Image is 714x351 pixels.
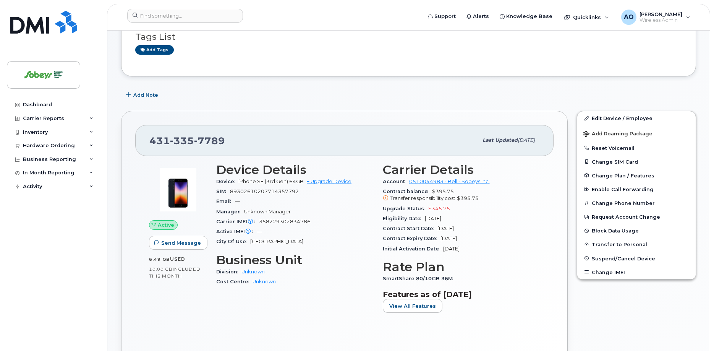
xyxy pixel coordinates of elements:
[241,269,265,275] a: Unknown
[170,256,185,262] span: used
[149,266,201,279] span: included this month
[259,219,311,224] span: 358229302834786
[592,187,654,192] span: Enable Call Forwarding
[194,135,225,146] span: 7789
[577,224,696,237] button: Block Data Usage
[216,198,235,204] span: Email
[616,10,696,25] div: Antonio Orgera
[253,279,276,284] a: Unknown
[482,137,518,143] span: Last updated
[383,299,442,313] button: View All Features
[473,13,489,20] span: Alerts
[383,216,425,221] span: Eligibility Date
[149,266,173,272] span: 10.00 GB
[250,239,303,244] span: [GEOGRAPHIC_DATA]
[577,196,696,210] button: Change Phone Number
[230,188,299,194] span: 89302610207714357792
[461,9,494,24] a: Alerts
[577,125,696,141] button: Add Roaming Package
[425,216,441,221] span: [DATE]
[409,179,490,184] a: 0510044983 - Bell - Sobeys Inc.
[158,221,174,229] span: Active
[577,155,696,169] button: Change SIM Card
[443,246,460,252] span: [DATE]
[383,236,440,241] span: Contract Expiry Date
[577,141,696,155] button: Reset Voicemail
[577,111,696,125] a: Edit Device / Employee
[506,13,552,20] span: Knowledge Base
[423,9,461,24] a: Support
[577,210,696,224] button: Request Account Change
[440,236,457,241] span: [DATE]
[383,206,428,211] span: Upgrade Status
[216,229,257,234] span: Active IMEI
[583,131,652,138] span: Add Roaming Package
[559,10,614,25] div: Quicklinks
[383,260,540,274] h3: Rate Plan
[640,17,682,23] span: Wireless Admin
[640,11,682,17] span: [PERSON_NAME]
[577,237,696,251] button: Transfer to Personal
[133,91,158,99] span: Add Note
[216,219,259,224] span: Carrier IMEI
[127,9,243,23] input: Find something...
[307,179,351,184] a: + Upgrade Device
[216,209,244,214] span: Manager
[383,179,409,184] span: Account
[121,88,165,102] button: Add Note
[216,239,250,244] span: City Of Use
[592,172,654,178] span: Change Plan / Features
[434,13,456,20] span: Support
[494,9,558,24] a: Knowledge Base
[428,206,450,211] span: $345.75
[216,253,374,267] h3: Business Unit
[573,14,601,20] span: Quicklinks
[149,257,170,262] span: 6.49 GB
[135,32,682,42] h3: Tags List
[383,188,432,194] span: Contract balance
[577,265,696,279] button: Change IMEI
[577,169,696,182] button: Change Plan / Features
[577,252,696,265] button: Suspend/Cancel Device
[244,209,291,214] span: Unknown Manager
[161,239,201,247] span: Send Message
[577,182,696,196] button: Enable Call Forwarding
[624,13,634,22] span: AO
[390,195,455,201] span: Transfer responsibility cost
[383,246,443,252] span: Initial Activation Date
[383,163,540,177] h3: Carrier Details
[457,195,479,201] span: $395.75
[383,290,540,299] h3: Features as of [DATE]
[592,255,655,261] span: Suspend/Cancel Device
[216,188,230,194] span: SIM
[170,135,194,146] span: 335
[149,135,225,146] span: 431
[383,276,457,281] span: SmartShare 80/10GB 36M
[216,163,374,177] h3: Device Details
[216,279,253,284] span: Cost Centre
[383,188,540,202] span: $395.75
[437,226,454,231] span: [DATE]
[235,198,240,204] span: —
[216,269,241,275] span: Division
[149,236,207,250] button: Send Message
[216,179,238,184] span: Device
[389,302,436,310] span: View All Features
[238,179,304,184] span: iPhone SE (3rd Gen) 64GB
[518,137,535,143] span: [DATE]
[135,45,174,55] a: Add tags
[257,229,262,234] span: —
[155,167,201,213] img: image20231002-3703462-1angbar.jpeg
[383,226,437,231] span: Contract Start Date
